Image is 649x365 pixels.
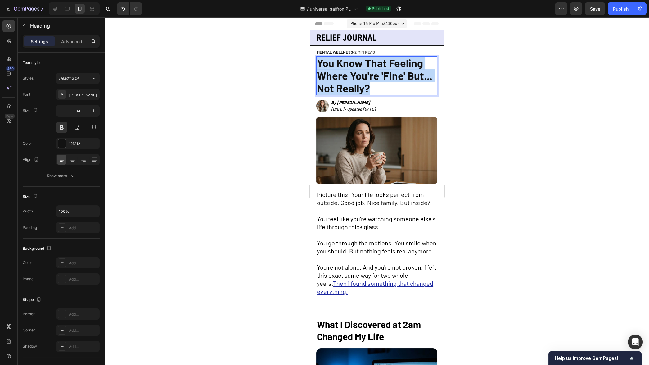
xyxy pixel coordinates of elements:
div: Open Intercom Messenger [628,335,643,349]
button: Show survey - Help us improve GemPages! [555,354,635,362]
button: 7 [2,2,46,15]
div: Width [23,208,33,214]
span: Published [372,6,389,11]
p: Settings [31,38,48,45]
div: Publish [613,6,629,12]
span: universal saffron PL [310,6,351,12]
div: Background [23,244,53,253]
p: 7 [41,5,43,12]
div: Add... [69,344,98,349]
div: 121212 [69,141,98,147]
div: [PERSON_NAME] [69,92,98,98]
div: Beta [5,114,15,119]
div: Image [23,276,34,282]
div: Add... [69,328,98,333]
span: Help us improve GemPages! [555,355,628,361]
button: Save [585,2,605,15]
div: Size [23,193,39,201]
div: Color [23,141,32,146]
div: 450 [6,66,15,71]
div: Styles [23,75,34,81]
div: Shape [23,296,43,304]
p: Heading [30,22,97,30]
iframe: Design area [310,17,444,365]
div: Show more [47,173,76,179]
div: Text style [23,60,40,66]
span: / [307,6,309,12]
input: Auto [56,206,99,217]
div: Color [23,260,32,266]
div: Border [23,311,35,317]
div: Add... [69,260,98,266]
div: Add... [69,312,98,317]
div: Corner [23,327,35,333]
span: Heading 2* [59,75,79,81]
button: Show more [23,170,100,181]
div: Add... [69,276,98,282]
div: Font [23,92,30,97]
button: Publish [608,2,634,15]
div: Shadow [23,344,37,349]
div: Undo/Redo [117,2,142,15]
p: Advanced [61,38,82,45]
div: Padding [23,225,37,230]
span: Save [590,6,600,11]
div: Add... [69,225,98,231]
button: Heading 2* [56,73,100,84]
div: Size [23,107,39,115]
div: Align [23,156,40,164]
